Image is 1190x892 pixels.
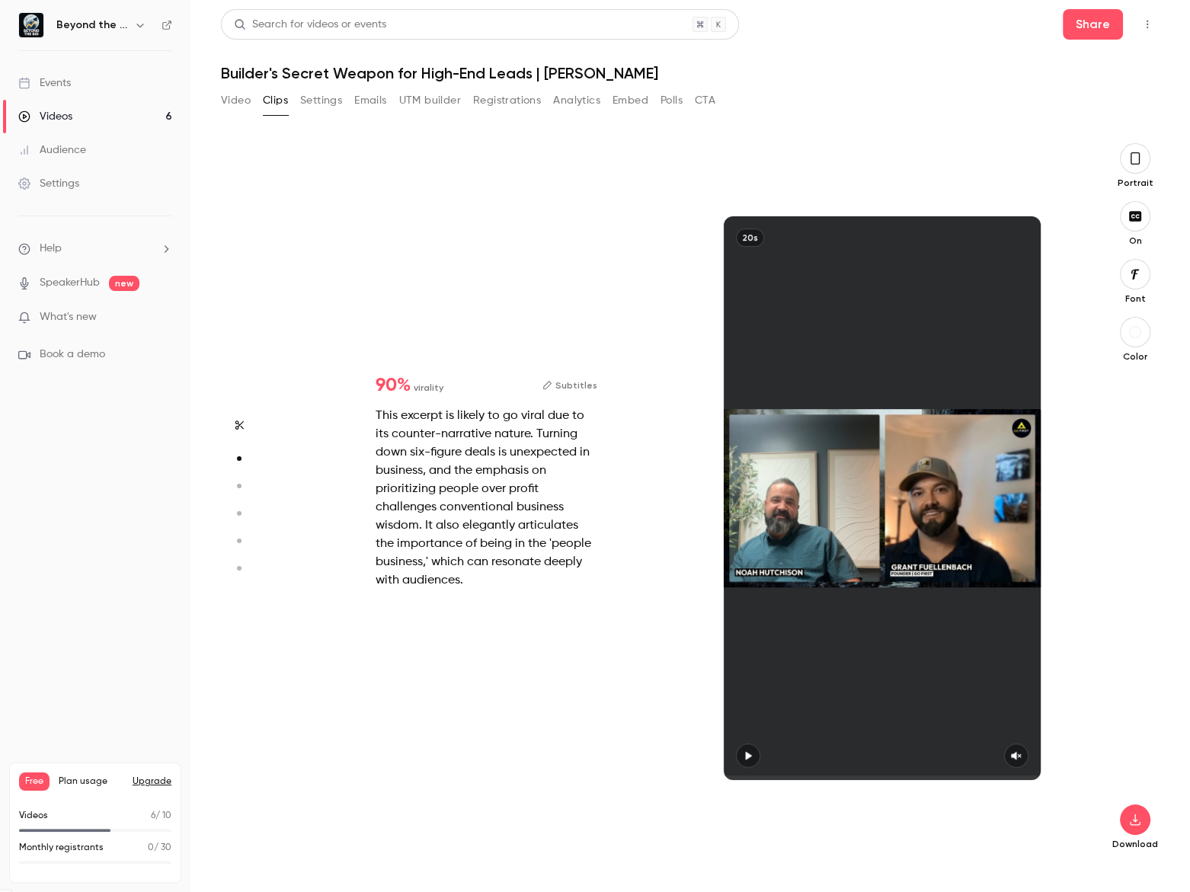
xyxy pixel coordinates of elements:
div: Events [18,75,71,91]
div: Search for videos or events [234,17,386,33]
span: 6 [151,811,155,820]
p: Color [1111,350,1160,363]
button: Analytics [553,88,600,113]
div: Audience [18,142,86,158]
button: Subtitles [542,376,597,395]
a: SpeakerHub [40,275,100,291]
p: Font [1111,293,1160,305]
button: Embed [613,88,648,113]
span: Free [19,772,50,791]
button: Settings [300,88,342,113]
button: UTM builder [399,88,461,113]
button: Video [221,88,251,113]
button: CTA [695,88,715,113]
span: Help [40,241,62,257]
button: Emails [354,88,386,113]
button: Top Bar Actions [1135,12,1160,37]
span: Plan usage [59,775,123,788]
span: 90 % [376,376,411,395]
button: Polls [661,88,683,113]
span: new [109,276,139,291]
button: Share [1063,9,1123,40]
span: 0 [148,843,154,852]
p: Videos [19,809,48,823]
div: Videos [18,109,72,124]
button: Clips [263,88,288,113]
li: help-dropdown-opener [18,241,172,257]
h6: Beyond the Bid [56,18,128,33]
p: / 30 [148,841,171,855]
p: Download [1111,838,1160,850]
div: Settings [18,176,79,191]
p: On [1111,235,1160,247]
button: Upgrade [133,775,171,788]
p: Monthly registrants [19,841,104,855]
p: / 10 [151,809,171,823]
img: Beyond the Bid [19,13,43,37]
button: Registrations [473,88,541,113]
span: Book a demo [40,347,105,363]
span: virality [414,381,443,395]
span: What's new [40,309,97,325]
h1: Builder's Secret Weapon for High-End Leads | [PERSON_NAME] [221,64,1160,82]
p: Portrait [1111,177,1160,189]
div: This excerpt is likely to go viral due to its counter-narrative nature. Turning down six-figure d... [376,407,597,590]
